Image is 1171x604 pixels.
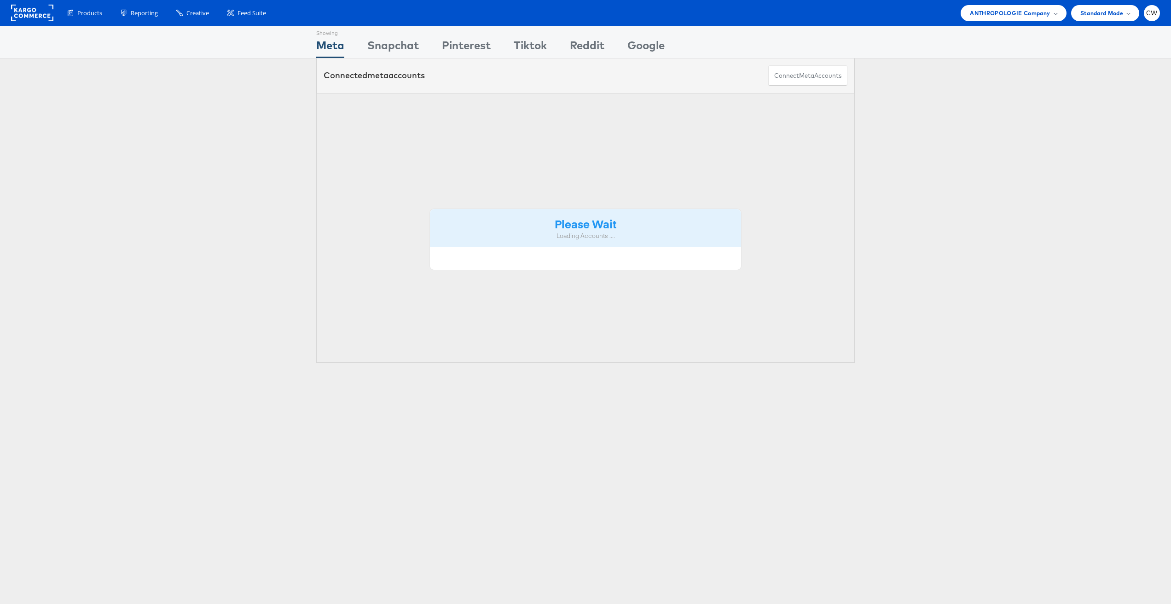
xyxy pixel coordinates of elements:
[316,37,344,58] div: Meta
[316,26,344,37] div: Showing
[799,71,814,80] span: meta
[627,37,665,58] div: Google
[1146,10,1158,16] span: CW
[77,9,102,17] span: Products
[514,37,547,58] div: Tiktok
[131,9,158,17] span: Reporting
[186,9,209,17] span: Creative
[238,9,266,17] span: Feed Suite
[367,37,419,58] div: Snapchat
[970,8,1050,18] span: ANTHROPOLOGIE Company
[1080,8,1123,18] span: Standard Mode
[324,70,425,81] div: Connected accounts
[570,37,604,58] div: Reddit
[367,70,388,81] span: meta
[442,37,491,58] div: Pinterest
[555,216,616,231] strong: Please Wait
[437,232,734,240] div: Loading Accounts ....
[768,65,847,86] button: ConnectmetaAccounts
